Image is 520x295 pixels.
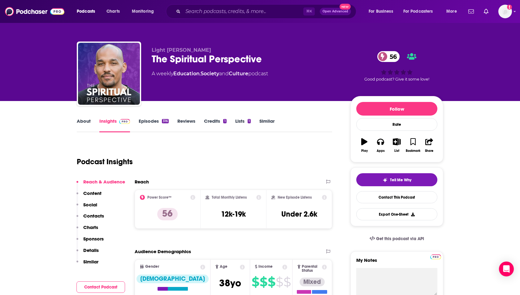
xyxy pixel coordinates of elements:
[106,7,120,16] span: Charts
[258,265,273,269] span: Income
[376,236,424,241] span: Get this podcast via API
[145,265,159,269] span: Gender
[204,118,226,132] a: Credits1
[201,71,219,77] a: Society
[340,4,351,10] span: New
[77,7,95,16] span: Podcasts
[365,231,429,246] a: Get this podcast via API
[466,6,476,17] a: Show notifications dropdown
[430,253,441,259] a: Pro website
[252,277,259,287] span: $
[303,7,315,15] span: ⌘ K
[507,5,512,10] svg: Add a profile image
[369,7,393,16] span: For Business
[221,209,246,219] h3: 12k-19k
[364,77,429,81] span: Good podcast? Give it some love!
[268,277,275,287] span: $
[284,277,291,287] span: $
[278,195,312,200] h2: New Episode Listens
[200,71,201,77] span: ,
[83,190,102,196] p: Content
[320,8,351,15] button: Open AdvancedNew
[76,179,125,190] button: Reach & Audience
[356,134,372,156] button: Play
[229,71,248,77] a: Culture
[102,7,123,16] a: Charts
[442,7,465,16] button: open menu
[83,179,125,185] p: Reach & Audience
[260,277,267,287] span: $
[383,178,388,183] img: tell me why sparkle
[356,118,437,131] div: Rate
[430,254,441,259] img: Podchaser Pro
[173,71,200,77] a: Education
[356,208,437,220] button: Export One-Sheet
[135,179,149,185] h2: Reach
[383,51,400,62] span: 56
[219,277,241,289] span: 38 yo
[446,7,457,16] span: More
[139,118,169,132] a: Episodes316
[72,7,103,16] button: open menu
[77,157,133,166] h1: Podcast Insights
[421,134,437,156] button: Share
[356,191,437,203] a: Contact This Podcast
[83,247,99,253] p: Details
[281,209,317,219] h3: Under 2.6k
[259,118,275,132] a: Similar
[76,236,104,247] button: Sponsors
[132,7,154,16] span: Monitoring
[356,102,437,116] button: Follow
[403,7,433,16] span: For Podcasters
[83,236,104,242] p: Sponsors
[248,119,251,123] div: 1
[481,6,491,17] a: Show notifications dropdown
[128,7,162,16] button: open menu
[135,249,191,254] h2: Audience Demographics
[76,259,98,270] button: Similar
[76,281,125,293] button: Contact Podcast
[498,5,512,18] span: Logged in as heidi.egloff
[212,195,247,200] h2: Total Monthly Listens
[177,118,195,132] a: Reviews
[235,118,251,132] a: Lists1
[350,47,443,86] div: 56Good podcast? Give it some love!
[83,213,104,219] p: Contacts
[157,208,178,220] p: 56
[364,7,401,16] button: open menu
[390,178,411,183] span: Tell Me Why
[76,247,99,259] button: Details
[356,257,437,268] label: My Notes
[377,51,400,62] a: 56
[498,5,512,18] img: User Profile
[406,149,420,153] div: Bookmark
[323,10,348,13] span: Open Advanced
[76,202,97,213] button: Social
[499,262,514,276] div: Open Intercom Messenger
[372,134,388,156] button: Apps
[219,71,229,77] span: and
[162,119,169,123] div: 316
[276,277,283,287] span: $
[300,278,325,286] div: Mixed
[377,149,385,153] div: Apps
[183,7,303,16] input: Search podcasts, credits, & more...
[76,190,102,202] button: Content
[498,5,512,18] button: Show profile menu
[220,265,227,269] span: Age
[136,275,209,283] div: [DEMOGRAPHIC_DATA]
[147,195,171,200] h2: Power Score™
[405,134,421,156] button: Bookmark
[99,118,130,132] a: InsightsPodchaser Pro
[78,43,140,105] img: The Spiritual Perspective
[5,6,64,17] img: Podchaser - Follow, Share and Rate Podcasts
[76,224,98,236] button: Charts
[152,47,211,53] span: Light [PERSON_NAME]
[399,7,442,16] button: open menu
[361,149,368,153] div: Play
[356,173,437,186] button: tell me why sparkleTell Me Why
[425,149,433,153] div: Share
[223,119,226,123] div: 1
[389,134,405,156] button: List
